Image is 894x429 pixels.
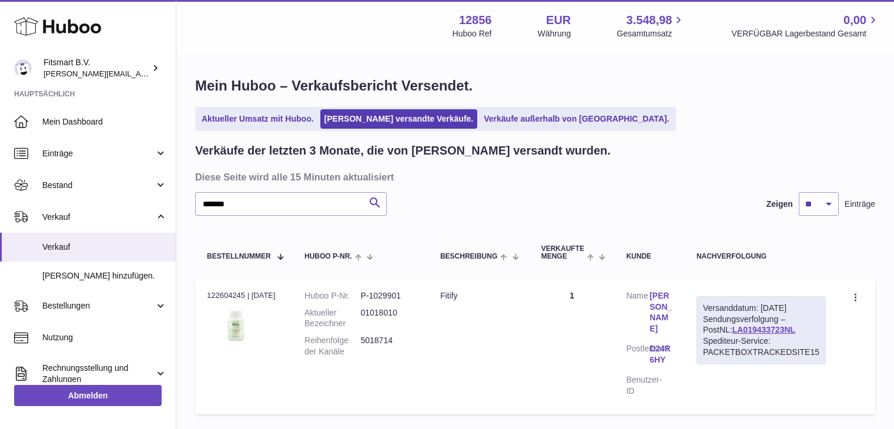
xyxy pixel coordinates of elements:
[649,343,673,366] a: D24R6HY
[440,253,497,260] span: Beschreibung
[43,57,149,79] div: Fitsmart B.V.
[480,109,673,129] a: Verkäufe außerhalb von [GEOGRAPHIC_DATA].
[697,253,826,260] div: Nachverfolgung
[207,253,271,260] span: Bestellnummer
[42,148,155,159] span: Einträge
[732,325,795,334] a: LA019433723NL
[42,300,155,311] span: Bestellungen
[440,290,518,301] div: Fitify
[617,12,685,39] a: 3.548,98 Gesamtumsatz
[42,212,155,223] span: Verkauf
[42,116,167,128] span: Mein Dashboard
[731,12,880,39] a: 0,00 VERFÜGBAR Lagerbestand Gesamt
[626,343,649,368] dt: Postleitzahl
[14,385,162,406] a: Abmelden
[627,12,672,28] span: 3.548,98
[845,199,875,210] span: Einträge
[530,279,615,414] td: 1
[207,290,281,301] div: 122604245 | [DATE]
[546,12,571,28] strong: EUR
[360,307,416,330] dd: 01018010
[304,290,360,301] dt: Huboo P-Nr.
[843,12,866,28] span: 0,00
[459,12,492,28] strong: 12856
[304,253,352,260] span: Huboo P-Nr.
[626,253,672,260] div: Kunde
[195,76,875,95] h1: Mein Huboo – Verkaufsbericht Versendet.
[42,180,155,191] span: Bestand
[320,109,478,129] a: [PERSON_NAME] versandte Verkäufe.
[617,28,685,39] span: Gesamtumsatz
[195,143,611,159] h2: Verkäufe der letzten 3 Monate, die von [PERSON_NAME] versandt wurden.
[703,336,819,358] div: Spediteur-Service: PACKETBOXTRACKEDSITE15
[626,374,649,397] dt: Benutzer-ID
[766,199,793,210] label: Zeigen
[453,28,492,39] div: Huboo Ref
[42,270,167,281] span: [PERSON_NAME] hinzufügen.
[360,335,416,357] dd: 5018714
[697,296,826,364] div: Sendungsverfolgung – PostNL:
[304,307,360,330] dt: Aktueller Bezeichner
[304,335,360,357] dt: Reihenfolge der Kanäle
[42,242,167,253] span: Verkauf
[42,332,167,343] span: Nutzung
[207,304,266,346] img: 128561739542540.png
[541,245,584,260] span: Verkaufte Menge
[703,303,819,314] div: Versanddatum: [DATE]
[360,290,416,301] dd: P-1029901
[14,59,32,77] img: jonathan@leaderoo.com
[195,170,872,183] h3: Diese Seite wird alle 15 Minuten aktualisiert
[42,363,155,385] span: Rechnungsstellung und Zahlungen
[43,69,236,78] span: [PERSON_NAME][EMAIL_ADDRESS][DOMAIN_NAME]
[538,28,571,39] div: Währung
[626,290,649,338] dt: Name
[731,28,880,39] span: VERFÜGBAR Lagerbestand Gesamt
[649,290,673,335] a: [PERSON_NAME]
[197,109,318,129] a: Aktueller Umsatz mit Huboo.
